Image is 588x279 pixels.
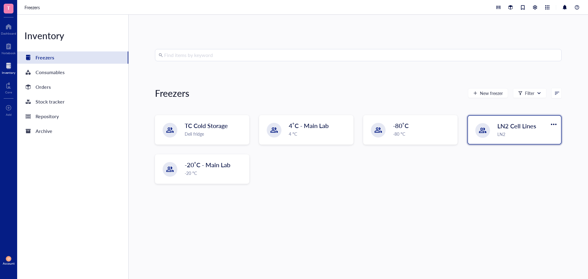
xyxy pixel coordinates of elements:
[5,90,12,94] div: Core
[17,125,128,137] a: Archive
[2,51,16,55] div: Notebook
[17,51,128,64] a: Freezers
[185,170,245,176] div: -20 °C
[289,121,329,130] span: 4˚C - Main Lab
[3,262,15,265] div: Account
[36,112,59,121] div: Repository
[1,22,16,35] a: Dashboard
[36,68,65,77] div: Consumables
[2,41,16,55] a: Notebook
[17,29,128,42] div: Inventory
[393,121,409,130] span: -80˚C
[468,88,508,98] button: New freezer
[1,32,16,35] div: Dashboard
[24,4,41,11] a: Freezers
[6,113,12,116] div: Add
[185,130,245,137] div: Deli fridge
[17,96,128,108] a: Stock tracker
[185,121,228,130] span: TC Cold Storage
[36,127,52,135] div: Archive
[289,130,349,137] div: 4 °C
[36,83,51,91] div: Orders
[36,97,65,106] div: Stock tracker
[155,87,189,99] div: Freezers
[17,110,128,123] a: Repository
[2,61,15,74] a: Inventory
[36,53,54,62] div: Freezers
[525,90,534,96] div: Filter
[7,257,10,261] span: ST
[497,131,557,138] div: LN2
[393,130,454,137] div: -80 °C
[497,122,536,130] span: LN2 Cell Lines
[7,4,10,12] span: T
[2,71,15,74] div: Inventory
[480,91,503,96] span: New freezer
[17,66,128,78] a: Consumables
[17,81,128,93] a: Orders
[185,160,230,169] span: -20˚C - Main Lab
[5,81,12,94] a: Core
